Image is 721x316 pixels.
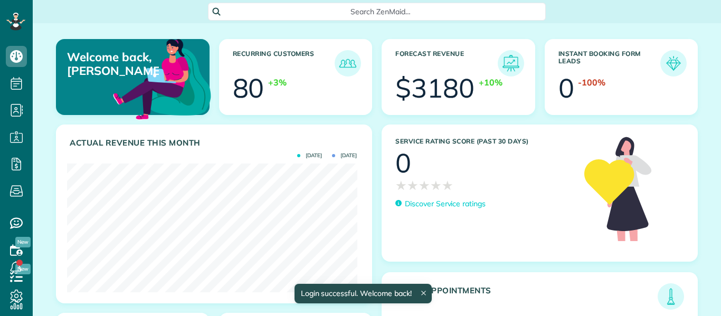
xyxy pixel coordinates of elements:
[297,153,322,158] span: [DATE]
[558,75,574,101] div: 0
[663,53,684,74] img: icon_form_leads-04211a6a04a5b2264e4ee56bc0799ec3eb69b7e499cbb523a139df1d13a81ae0.png
[419,176,430,195] span: ★
[395,150,411,176] div: 0
[430,176,442,195] span: ★
[268,76,287,89] div: +3%
[15,237,31,247] span: New
[233,75,264,101] div: 80
[395,50,498,76] h3: Forecast Revenue
[442,176,453,195] span: ★
[395,286,658,310] h3: [DATE] Appointments
[111,27,213,129] img: dashboard_welcome-42a62b7d889689a78055ac9021e634bf52bae3f8056760290aed330b23ab8690.png
[558,50,661,76] h3: Instant Booking Form Leads
[70,138,361,148] h3: Actual Revenue this month
[332,153,357,158] span: [DATE]
[233,50,335,76] h3: Recurring Customers
[578,76,605,89] div: -100%
[479,76,502,89] div: +10%
[660,286,681,307] img: icon_todays_appointments-901f7ab196bb0bea1936b74009e4eb5ffbc2d2711fa7634e0d609ed5ef32b18b.png
[395,138,574,145] h3: Service Rating score (past 30 days)
[337,53,358,74] img: icon_recurring_customers-cf858462ba22bcd05b5a5880d41d6543d210077de5bb9ebc9590e49fd87d84ed.png
[500,53,521,74] img: icon_forecast_revenue-8c13a41c7ed35a8dcfafea3cbb826a0462acb37728057bba2d056411b612bbbe.png
[407,176,419,195] span: ★
[395,75,475,101] div: $3180
[294,284,431,303] div: Login successful. Welcome back!
[395,176,407,195] span: ★
[405,198,486,209] p: Discover Service ratings
[395,198,486,209] a: Discover Service ratings
[67,50,159,78] p: Welcome back, [PERSON_NAME]!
